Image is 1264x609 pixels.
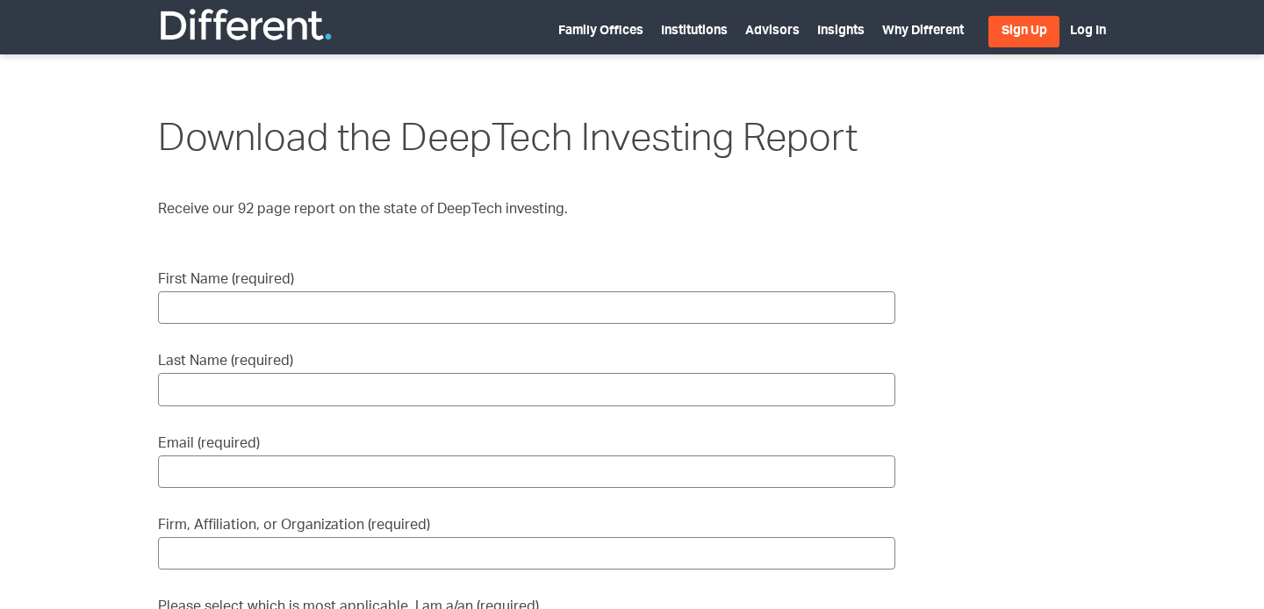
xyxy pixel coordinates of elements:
input: Last Name (required) [158,373,895,405]
h1: Download the DeepTech Investing Report [158,116,895,168]
a: Insights [817,25,865,38]
a: Sign Up [988,16,1059,47]
a: Advisors [745,25,800,38]
input: First Name (required) [158,291,895,324]
label: First Name (required) [158,270,895,324]
label: Last Name (required) [158,352,895,405]
input: Firm, Affiliation, or Organization (required) [158,537,895,570]
a: Family Offices [558,25,643,38]
a: Institutions [661,25,728,38]
p: Receive our 92 page report on the state of DeepTech investing. [158,200,895,221]
a: Log In [1070,25,1106,38]
img: Different Funds [158,7,334,42]
input: Email (required) [158,455,895,488]
label: Firm, Affiliation, or Organization (required) [158,516,895,570]
label: Email (required) [158,434,895,488]
a: Why Different [882,25,964,38]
